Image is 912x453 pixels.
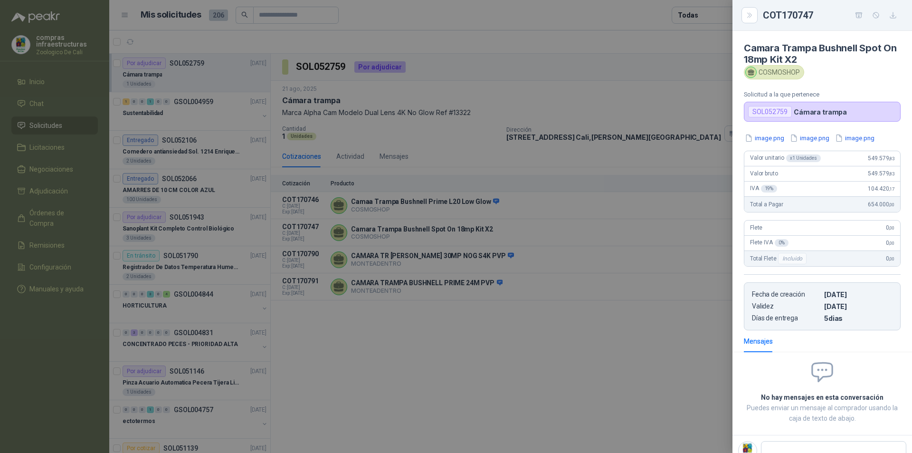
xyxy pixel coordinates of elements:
span: ,17 [889,186,894,192]
p: [DATE] [824,302,893,310]
span: ,83 [889,156,894,161]
button: image.png [834,133,875,143]
span: 0 [886,255,894,262]
span: 654.000 [868,201,894,208]
p: Validez [752,302,820,310]
p: Cámara trampa [794,108,847,116]
p: Fecha de creación [752,290,820,299]
p: [DATE] [824,290,893,299]
div: COT170747 [763,8,901,23]
p: Solicitud a la que pertenece [744,91,901,98]
span: ,83 [889,171,894,176]
div: 19 % [761,185,778,193]
span: Valor bruto [750,170,778,177]
span: ,00 [889,256,894,261]
span: 549.579 [868,170,894,177]
span: Total Flete [750,253,808,264]
span: Total a Pagar [750,201,783,208]
span: 549.579 [868,155,894,162]
span: ,00 [889,241,894,246]
p: Días de entrega [752,314,820,322]
button: Close [744,10,755,21]
span: Flete [750,224,762,231]
span: 0 [886,224,894,231]
span: IVA [750,185,777,193]
span: Valor unitario [750,154,821,162]
p: 5 dias [824,314,893,322]
h2: No hay mensajes en esta conversación [744,392,901,403]
span: ,00 [889,225,894,231]
div: Incluido [778,253,807,264]
button: image.png [744,133,785,143]
p: Puedes enviar un mensaje al comprador usando la caja de texto de abajo. [744,403,901,424]
span: 104.420 [868,185,894,192]
div: COSMOSHOP [744,65,804,79]
h4: Camara Trampa Bushnell Spot On 18mp Kit X2 [744,42,901,65]
span: Flete IVA [750,239,788,247]
div: x 1 Unidades [786,154,821,162]
span: ,00 [889,202,894,207]
span: 0 [886,240,894,246]
div: 0 % [775,239,788,247]
div: SOL052759 [748,106,792,117]
div: Mensajes [744,336,773,347]
button: image.png [789,133,830,143]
